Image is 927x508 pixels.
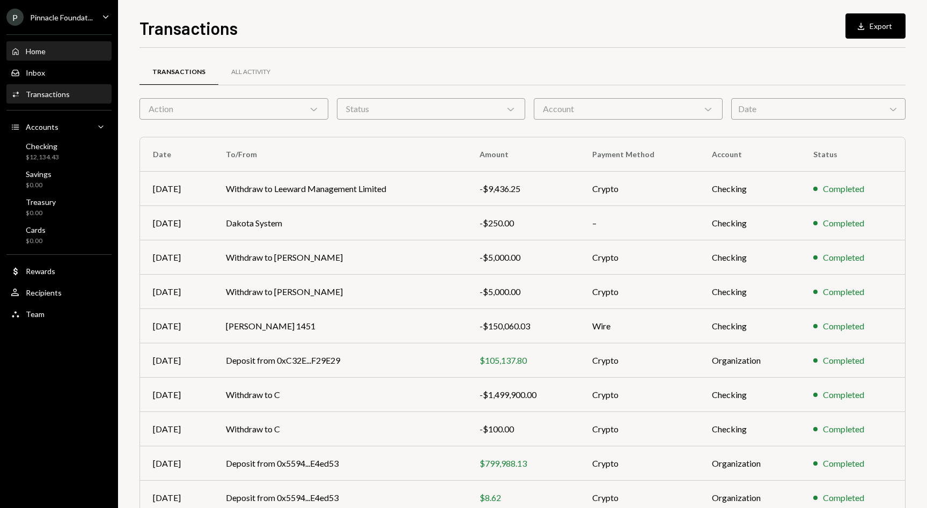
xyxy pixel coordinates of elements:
[467,137,579,172] th: Amount
[579,412,699,446] td: Crypto
[26,47,46,56] div: Home
[699,137,800,172] th: Account
[6,166,112,192] a: Savings$0.00
[699,309,800,343] td: Checking
[823,320,864,333] div: Completed
[823,457,864,470] div: Completed
[823,491,864,504] div: Completed
[823,388,864,401] div: Completed
[153,320,200,333] div: [DATE]
[26,68,45,77] div: Inbox
[26,142,59,151] div: Checking
[153,423,200,436] div: [DATE]
[337,98,526,120] div: Status
[823,251,864,264] div: Completed
[26,181,51,190] div: $0.00
[153,251,200,264] div: [DATE]
[579,309,699,343] td: Wire
[26,122,58,131] div: Accounts
[213,378,467,412] td: Withdraw to C
[140,137,213,172] th: Date
[153,182,200,195] div: [DATE]
[480,388,566,401] div: -$1,499,900.00
[579,137,699,172] th: Payment Method
[213,309,467,343] td: [PERSON_NAME] 1451
[213,446,467,481] td: Deposit from 0x5594...E4ed53
[30,13,93,22] div: Pinnacle Foundat...
[579,206,699,240] td: –
[153,388,200,401] div: [DATE]
[231,68,270,77] div: All Activity
[26,209,56,218] div: $0.00
[6,41,112,61] a: Home
[731,98,906,120] div: Date
[480,354,566,367] div: $105,137.80
[480,182,566,195] div: -$9,436.25
[153,491,200,504] div: [DATE]
[6,222,112,248] a: Cards$0.00
[213,240,467,275] td: Withdraw to [PERSON_NAME]
[699,378,800,412] td: Checking
[213,275,467,309] td: Withdraw to [PERSON_NAME]
[823,182,864,195] div: Completed
[26,197,56,207] div: Treasury
[26,237,46,246] div: $0.00
[699,343,800,378] td: Organization
[139,98,328,120] div: Action
[699,240,800,275] td: Checking
[139,17,238,39] h1: Transactions
[823,423,864,436] div: Completed
[26,225,46,234] div: Cards
[26,153,59,162] div: $12,134.43
[579,240,699,275] td: Crypto
[26,267,55,276] div: Rewards
[213,172,467,206] td: Withdraw to Leeward Management Limited
[26,170,51,179] div: Savings
[153,354,200,367] div: [DATE]
[699,206,800,240] td: Checking
[6,63,112,82] a: Inbox
[699,412,800,446] td: Checking
[139,58,218,86] a: Transactions
[480,320,566,333] div: -$150,060.03
[480,285,566,298] div: -$5,000.00
[26,90,70,99] div: Transactions
[213,137,467,172] th: To/From
[480,457,566,470] div: $799,988.13
[218,58,283,86] a: All Activity
[480,217,566,230] div: -$250.00
[579,343,699,378] td: Crypto
[6,261,112,281] a: Rewards
[153,217,200,230] div: [DATE]
[534,98,723,120] div: Account
[6,304,112,323] a: Team
[800,137,905,172] th: Status
[823,285,864,298] div: Completed
[6,138,112,164] a: Checking$12,134.43
[480,251,566,264] div: -$5,000.00
[480,491,566,504] div: $8.62
[579,446,699,481] td: Crypto
[213,412,467,446] td: Withdraw to C
[579,172,699,206] td: Crypto
[152,68,205,77] div: Transactions
[6,194,112,220] a: Treasury$0.00
[6,9,24,26] div: P
[699,172,800,206] td: Checking
[579,378,699,412] td: Crypto
[153,285,200,298] div: [DATE]
[6,117,112,136] a: Accounts
[26,310,45,319] div: Team
[845,13,906,39] button: Export
[26,288,62,297] div: Recipients
[699,275,800,309] td: Checking
[153,457,200,470] div: [DATE]
[823,217,864,230] div: Completed
[579,275,699,309] td: Crypto
[823,354,864,367] div: Completed
[213,206,467,240] td: Dakota System
[6,84,112,104] a: Transactions
[213,343,467,378] td: Deposit from 0xC32E...F29E29
[699,446,800,481] td: Organization
[6,283,112,302] a: Recipients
